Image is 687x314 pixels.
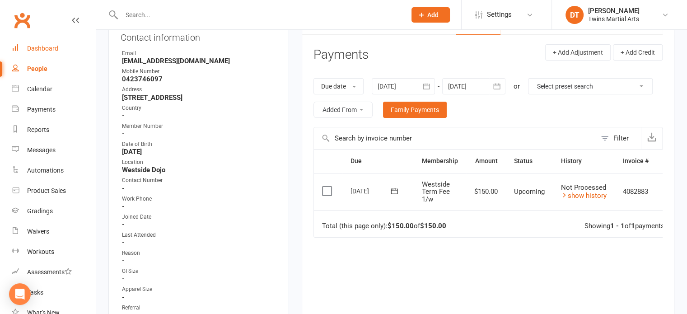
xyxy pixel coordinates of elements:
[122,140,276,149] div: Date of Birth
[27,65,47,72] div: People
[588,7,640,15] div: [PERSON_NAME]
[383,102,447,118] a: Family Payments
[12,262,95,282] a: Assessments
[122,257,276,265] strong: -
[122,49,276,58] div: Email
[565,6,584,24] div: DT
[122,130,276,138] strong: -
[631,222,635,230] strong: 1
[27,228,49,235] div: Waivers
[12,201,95,221] a: Gradings
[122,158,276,167] div: Location
[466,173,506,211] td: $150.00
[313,78,364,94] button: Due date
[122,249,276,258] div: Reason
[561,192,607,200] a: show history
[427,11,439,19] span: Add
[27,167,64,174] div: Automations
[422,180,450,203] span: Westside Term Fee 1/w
[122,267,276,276] div: GI Size
[388,222,414,230] strong: $150.00
[615,150,657,173] th: Invoice #
[12,160,95,181] a: Automations
[12,242,95,262] a: Workouts
[466,150,506,173] th: Amount
[122,75,276,83] strong: 0423746097
[514,187,545,196] span: Upcoming
[313,48,369,62] h3: Payments
[27,248,54,255] div: Workouts
[514,81,520,92] div: or
[122,67,276,76] div: Mobile Number
[27,45,58,52] div: Dashboard
[12,79,95,99] a: Calendar
[27,187,66,194] div: Product Sales
[122,304,276,312] div: Referral
[351,184,392,198] div: [DATE]
[27,126,49,133] div: Reports
[122,176,276,185] div: Contact Number
[27,106,56,113] div: Payments
[12,59,95,79] a: People
[122,57,276,65] strong: [EMAIL_ADDRESS][DOMAIN_NAME]
[342,150,414,173] th: Due
[420,222,446,230] strong: $150.00
[122,285,276,294] div: Apparel Size
[122,202,276,211] strong: -
[11,9,33,32] a: Clubworx
[27,146,56,154] div: Messages
[122,104,276,112] div: Country
[487,5,512,25] span: Settings
[9,283,31,305] div: Open Intercom Messenger
[122,293,276,301] strong: -
[613,44,663,61] button: + Add Credit
[322,222,446,230] div: Total (this page only): of
[314,127,596,149] input: Search by invoice number
[12,99,95,120] a: Payments
[122,213,276,221] div: Joined Date
[506,150,553,173] th: Status
[12,38,95,59] a: Dashboard
[119,9,400,21] input: Search...
[411,7,450,23] button: Add
[615,173,657,211] td: 4082883
[121,29,276,42] h3: Contact information
[613,133,629,144] div: Filter
[610,222,625,230] strong: 1 - 1
[122,275,276,283] strong: -
[12,282,95,303] a: Tasks
[27,268,72,276] div: Assessments
[122,148,276,156] strong: [DATE]
[122,112,276,120] strong: -
[122,85,276,94] div: Address
[588,15,640,23] div: Twins Martial Arts
[122,195,276,203] div: Work Phone
[596,127,641,149] button: Filter
[27,85,52,93] div: Calendar
[122,122,276,131] div: Member Number
[122,94,276,102] strong: [STREET_ADDRESS]
[545,44,611,61] button: + Add Adjustment
[27,207,53,215] div: Gradings
[122,166,276,174] strong: Westside Dojo
[561,183,606,192] span: Not Processed
[122,231,276,239] div: Last Attended
[584,222,664,230] div: Showing of payments
[12,181,95,201] a: Product Sales
[12,140,95,160] a: Messages
[553,150,615,173] th: History
[27,289,43,296] div: Tasks
[313,102,373,118] button: Added From
[12,221,95,242] a: Waivers
[414,150,466,173] th: Membership
[12,120,95,140] a: Reports
[122,184,276,192] strong: -
[122,239,276,247] strong: -
[122,220,276,229] strong: -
